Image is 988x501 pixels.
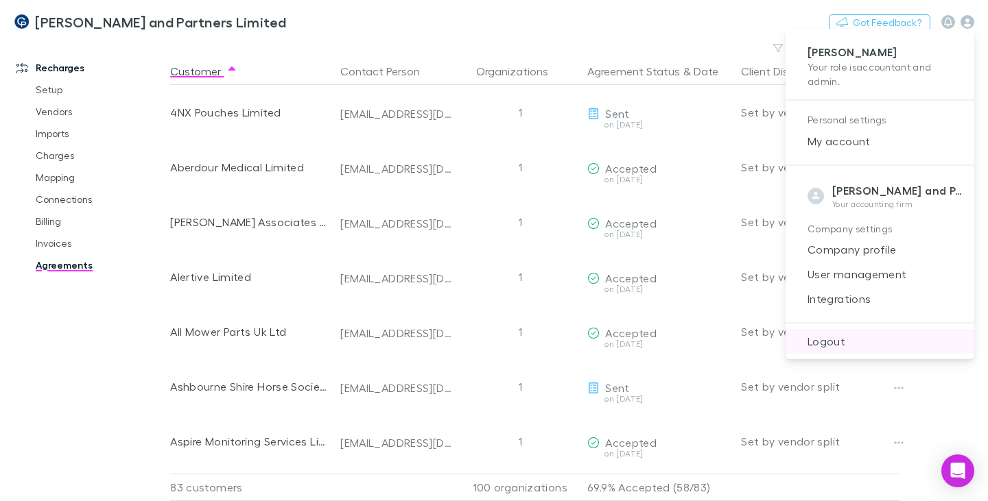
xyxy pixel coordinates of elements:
[832,199,963,210] p: Your accounting firm
[797,133,963,149] span: My account
[797,241,963,258] span: Company profile
[808,221,952,238] p: Company settings
[941,454,974,487] div: Open Intercom Messenger
[797,291,963,307] span: Integrations
[797,333,963,350] span: Logout
[797,266,963,282] span: User management
[808,112,952,129] p: Personal settings
[808,45,952,60] p: [PERSON_NAME]
[808,60,952,88] p: Your role is accountant and admin .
